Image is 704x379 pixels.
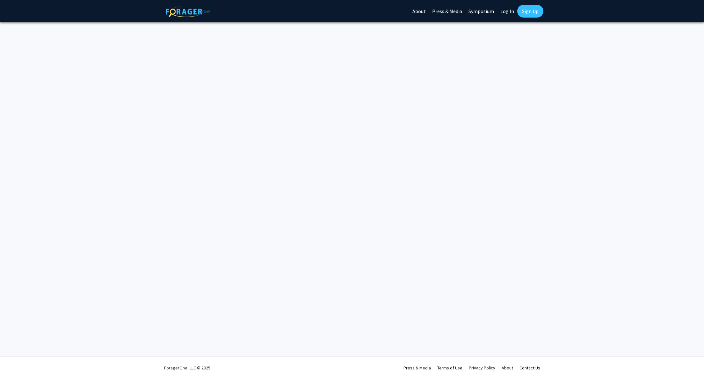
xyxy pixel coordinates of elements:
[519,365,540,371] a: Contact Us
[437,365,462,371] a: Terms of Use
[164,357,210,379] div: ForagerOne, LLC © 2025
[166,6,210,17] img: ForagerOne Logo
[502,365,513,371] a: About
[469,365,495,371] a: Privacy Policy
[403,365,431,371] a: Press & Media
[517,5,543,18] a: Sign Up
